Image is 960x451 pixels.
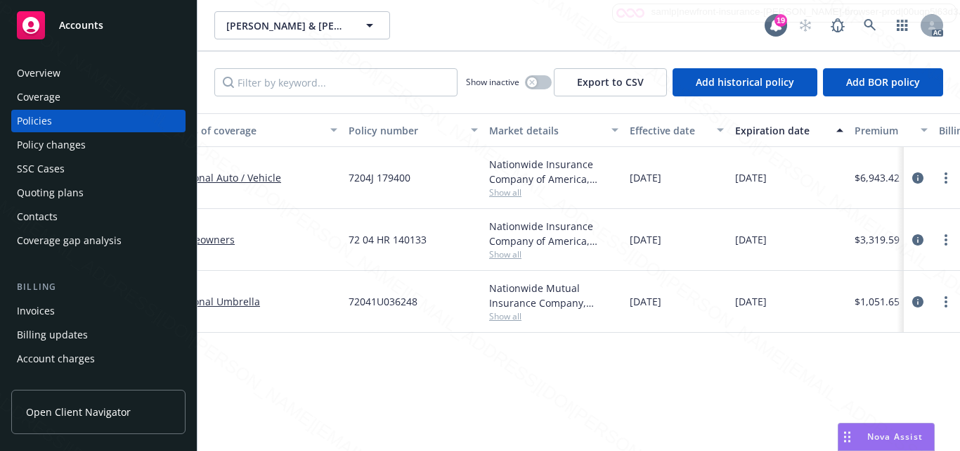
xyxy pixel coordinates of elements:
[855,232,900,247] span: $3,319.59
[17,62,60,84] div: Overview
[554,68,667,96] button: Export to CSV
[856,11,884,39] a: Search
[173,123,322,138] div: Lines of coverage
[17,324,88,346] div: Billing updates
[846,75,920,89] span: Add BOR policy
[17,86,60,108] div: Coverage
[11,371,186,394] a: Installment plans
[630,294,661,309] span: [DATE]
[489,157,618,186] div: Nationwide Insurance Company of America, Nationwide Insurance Company
[17,205,58,228] div: Contacts
[11,182,186,204] a: Quoting plans
[11,280,186,294] div: Billing
[624,113,729,147] button: Effective date
[849,113,933,147] button: Premium
[823,68,943,96] button: Add BOR policy
[909,293,926,310] a: circleInformation
[349,123,462,138] div: Policy number
[11,86,186,108] a: Coverage
[11,205,186,228] a: Contacts
[489,281,618,310] div: Nationwide Mutual Insurance Company, Nationwide Insurance Company
[735,123,828,138] div: Expiration date
[11,300,186,322] a: Invoices
[349,294,417,309] span: 72041U036248
[489,186,618,198] span: Show all
[735,170,767,185] span: [DATE]
[349,170,410,185] span: 7204J 179400
[888,11,916,39] a: Switch app
[17,300,55,322] div: Invoices
[11,324,186,346] a: Billing updates
[349,232,427,247] span: 72 04 HR 140133
[484,113,624,147] button: Market details
[226,18,348,33] span: [PERSON_NAME] & [PERSON_NAME]
[173,294,337,309] a: Personal Umbrella
[11,158,186,180] a: SSC Cases
[167,113,343,147] button: Lines of coverage
[17,229,122,252] div: Coverage gap analysis
[11,348,186,370] a: Account charges
[489,123,603,138] div: Market details
[729,113,849,147] button: Expiration date
[630,123,708,138] div: Effective date
[855,123,912,138] div: Premium
[696,75,794,89] span: Add historical policy
[630,232,661,247] span: [DATE]
[838,423,935,451] button: Nova Assist
[17,158,65,180] div: SSC Cases
[214,11,390,39] button: [PERSON_NAME] & [PERSON_NAME]
[489,248,618,260] span: Show all
[855,170,900,185] span: $6,943.42
[855,294,900,309] span: $1,051.65
[17,110,52,132] div: Policies
[489,310,618,322] span: Show all
[824,11,852,39] a: Report a Bug
[11,110,186,132] a: Policies
[343,113,484,147] button: Policy number
[11,62,186,84] a: Overview
[673,68,817,96] button: Add historical policy
[735,232,767,247] span: [DATE]
[774,14,787,27] div: 19
[466,76,519,88] span: Show inactive
[11,134,186,156] a: Policy changes
[938,231,954,248] a: more
[577,75,644,89] span: Export to CSV
[735,294,767,309] span: [DATE]
[630,170,661,185] span: [DATE]
[489,219,618,248] div: Nationwide Insurance Company of America, Nationwide Insurance Company
[938,170,954,186] a: more
[17,371,99,394] div: Installment plans
[17,134,86,156] div: Policy changes
[26,405,131,419] span: Open Client Navigator
[11,229,186,252] a: Coverage gap analysis
[17,348,95,370] div: Account charges
[11,6,186,45] a: Accounts
[214,68,458,96] input: Filter by keyword...
[791,11,819,39] a: Start snowing
[909,231,926,248] a: circleInformation
[867,431,923,443] span: Nova Assist
[938,293,954,310] a: more
[909,170,926,186] a: circleInformation
[59,20,103,31] span: Accounts
[173,170,337,185] a: Personal Auto / Vehicle
[838,424,856,450] div: Drag to move
[173,232,337,247] a: Homeowners
[17,182,84,204] div: Quoting plans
